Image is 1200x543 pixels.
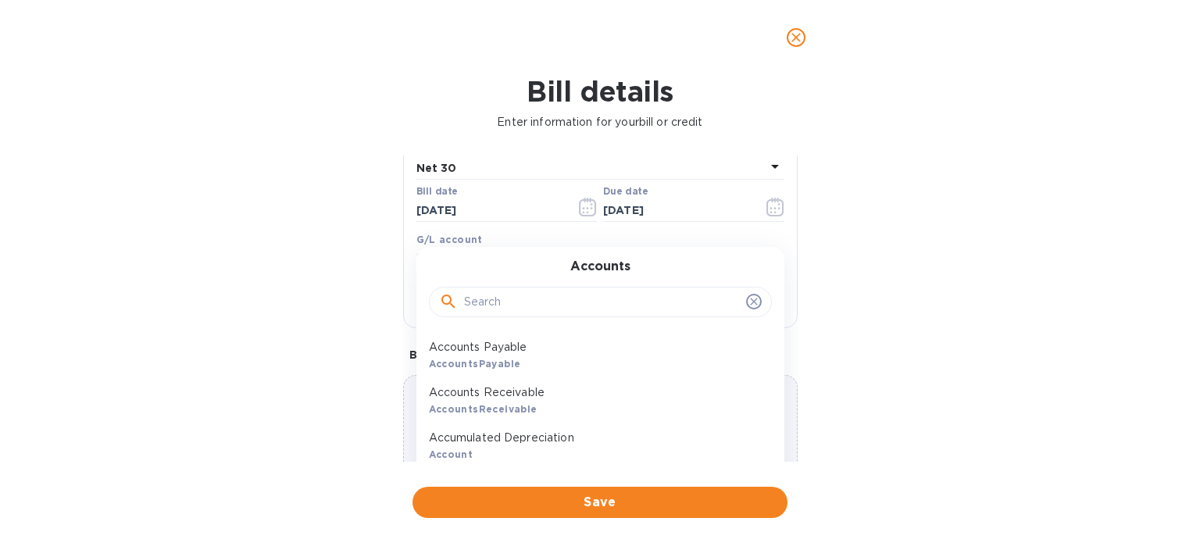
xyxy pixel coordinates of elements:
[12,75,1187,108] h1: Bill details
[429,339,759,355] p: Accounts Payable
[429,403,537,415] b: AccountsReceivable
[412,487,787,518] button: Save
[416,234,483,245] b: G/L account
[416,198,564,222] input: Select date
[425,493,775,512] span: Save
[416,162,457,174] b: Net 30
[429,430,759,446] p: Accumulated Depreciation
[429,358,521,370] b: AccountsPayable
[12,114,1187,130] p: Enter information for your bill or credit
[404,429,797,462] p: Choose a bill and drag it here
[464,291,740,314] input: Search
[603,188,648,197] label: Due date
[429,448,473,460] b: Account
[570,259,630,274] h3: Accounts
[429,384,759,401] p: Accounts Receivable
[603,198,751,222] input: Due date
[416,250,523,266] p: Select G/L account
[416,188,458,197] label: Bill date
[777,19,815,56] button: close
[409,347,791,363] p: Bill image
